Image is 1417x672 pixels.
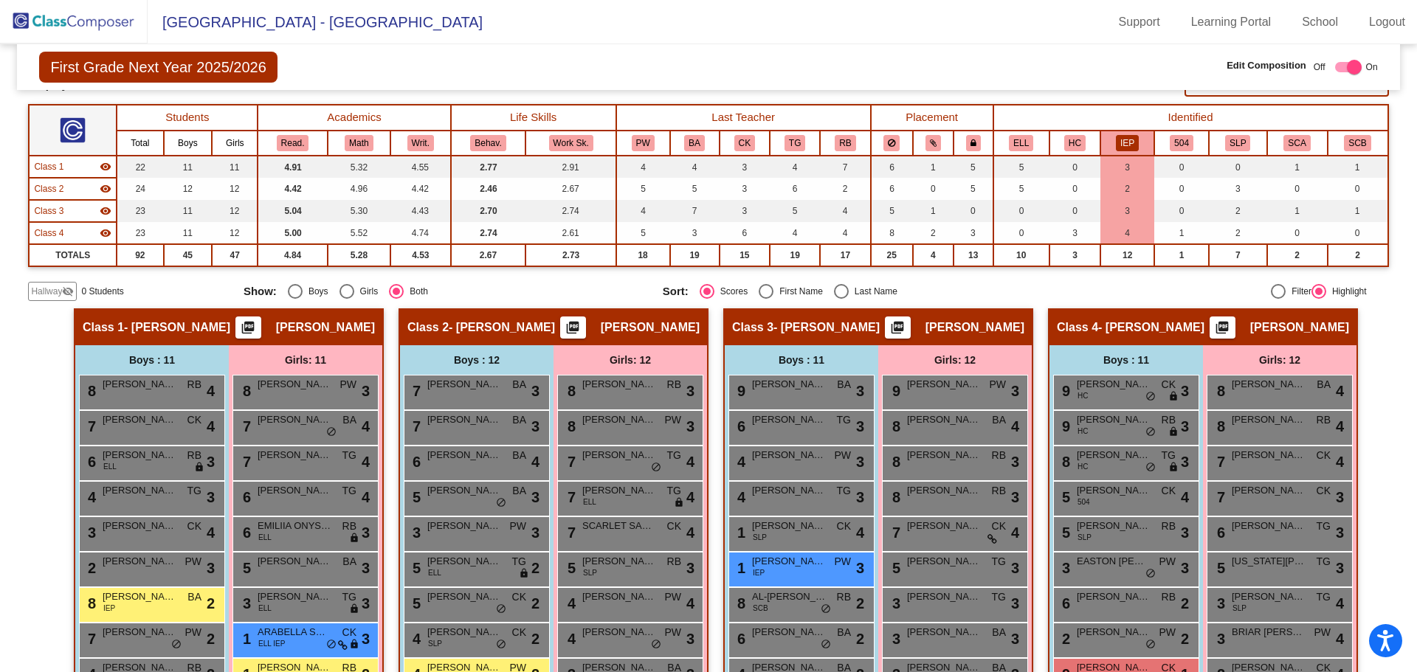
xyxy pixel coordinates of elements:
[616,200,670,222] td: 4
[849,285,897,298] div: Last Name
[525,200,616,222] td: 2.74
[1267,131,1328,156] th: Student Concern Plan - Academics
[427,377,501,392] span: [PERSON_NAME]
[554,345,707,375] div: Girls: 12
[820,131,870,156] th: Raelene Brovold
[258,105,450,131] th: Academics
[1286,285,1311,298] div: Filter
[663,285,689,298] span: Sort:
[993,156,1049,178] td: 5
[1203,345,1356,375] div: Girls: 12
[345,135,373,151] button: Math
[525,156,616,178] td: 2.91
[451,178,526,200] td: 2.46
[1162,412,1176,428] span: RB
[117,200,163,222] td: 23
[992,412,1006,428] span: BA
[100,183,111,195] mat-icon: visibility
[564,320,582,341] mat-icon: picture_as_pdf
[1336,415,1344,437] span: 4
[117,178,163,200] td: 24
[564,418,576,434] span: 8
[449,320,555,335] span: - [PERSON_NAME]
[871,105,993,131] th: Placement
[525,244,616,266] td: 2.73
[670,178,720,200] td: 5
[277,135,309,151] button: Read.
[954,222,993,244] td: 3
[427,448,501,463] span: [PERSON_NAME]
[276,320,375,335] span: [PERSON_NAME]
[187,448,201,463] span: RB
[1225,135,1250,151] button: SLP
[1049,222,1100,244] td: 3
[913,178,954,200] td: 0
[925,320,1024,335] span: [PERSON_NAME]
[686,380,694,402] span: 3
[913,200,954,222] td: 1
[720,244,770,266] td: 15
[525,222,616,244] td: 2.61
[258,244,327,266] td: 4.84
[164,156,213,178] td: 11
[1290,10,1350,34] a: School
[339,377,356,392] span: PW
[889,383,900,399] span: 9
[342,448,356,463] span: TG
[328,156,390,178] td: 5.32
[582,412,656,427] span: [PERSON_NAME]
[993,244,1049,266] td: 10
[29,244,117,266] td: TOTALS
[1049,200,1100,222] td: 0
[1209,244,1267,266] td: 7
[1213,418,1225,434] span: 8
[34,204,63,218] span: Class 3
[907,377,981,392] span: [PERSON_NAME]
[244,284,652,299] mat-radio-group: Select an option
[117,156,163,178] td: 22
[616,131,670,156] th: Paige Wallace
[29,222,117,244] td: Brenda Rossnagle - Brenda Rossnagle
[62,285,74,297] mat-icon: visibility_off
[770,222,820,244] td: 4
[1049,244,1100,266] td: 3
[1107,10,1172,34] a: Support
[525,178,616,200] td: 2.67
[1154,131,1209,156] th: 504 Plan
[1057,320,1098,335] span: Class 4
[720,178,770,200] td: 3
[1209,200,1267,222] td: 2
[258,222,327,244] td: 5.00
[1328,222,1388,244] td: 0
[1181,415,1189,437] span: 3
[878,345,1032,375] div: Girls: 12
[725,345,878,375] div: Boys : 11
[164,178,213,200] td: 12
[1162,377,1176,392] span: CK
[1049,345,1203,375] div: Boys : 11
[1232,412,1306,427] span: [PERSON_NAME]
[549,135,593,151] button: Work Sk.
[303,285,328,298] div: Boys
[1328,200,1388,222] td: 1
[34,182,63,195] span: Class 2
[885,316,911,339] button: Print Students Details
[531,415,539,437] span: 3
[407,135,434,151] button: Writ.
[164,222,213,244] td: 11
[407,320,449,335] span: Class 2
[1227,58,1306,73] span: Edit Composition
[1336,380,1344,402] span: 4
[1170,135,1193,151] button: 504
[1283,135,1310,151] button: SCA
[1326,285,1367,298] div: Highlight
[1209,131,1267,156] th: Speech-Services Only
[564,383,576,399] span: 8
[328,222,390,244] td: 5.52
[212,222,258,244] td: 12
[785,135,805,151] button: TG
[83,320,124,335] span: Class 1
[1100,178,1154,200] td: 2
[913,156,954,178] td: 1
[1100,244,1154,266] td: 12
